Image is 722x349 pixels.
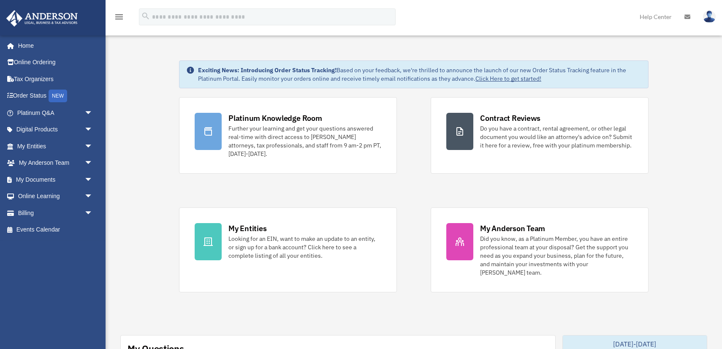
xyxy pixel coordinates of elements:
[84,121,101,139] span: arrow_drop_down
[84,188,101,205] span: arrow_drop_down
[228,124,381,158] div: Further your learning and get your questions answered real-time with direct access to [PERSON_NAM...
[114,15,124,22] a: menu
[198,66,641,83] div: Based on your feedback, we're thrilled to announce the launch of our new Order Status Tracking fe...
[6,87,106,105] a: Order StatusNEW
[703,11,716,23] img: User Pic
[6,54,106,71] a: Online Ordering
[228,234,381,260] div: Looking for an EIN, want to make an update to an entity, or sign up for a bank account? Click her...
[179,97,397,174] a: Platinum Knowledge Room Further your learning and get your questions answered real-time with dire...
[84,155,101,172] span: arrow_drop_down
[6,204,106,221] a: Billingarrow_drop_down
[480,234,633,277] div: Did you know, as a Platinum Member, you have an entire professional team at your disposal? Get th...
[475,75,541,82] a: Click Here to get started!
[6,71,106,87] a: Tax Organizers
[228,223,266,234] div: My Entities
[431,207,649,292] a: My Anderson Team Did you know, as a Platinum Member, you have an entire professional team at your...
[84,138,101,155] span: arrow_drop_down
[84,104,101,122] span: arrow_drop_down
[198,66,337,74] strong: Exciting News: Introducing Order Status Tracking!
[84,204,101,222] span: arrow_drop_down
[6,221,106,238] a: Events Calendar
[6,37,101,54] a: Home
[84,171,101,188] span: arrow_drop_down
[6,155,106,172] a: My Anderson Teamarrow_drop_down
[4,10,80,27] img: Anderson Advisors Platinum Portal
[480,124,633,150] div: Do you have a contract, rental agreement, or other legal document you would like an attorney's ad...
[179,207,397,292] a: My Entities Looking for an EIN, want to make an update to an entity, or sign up for a bank accoun...
[6,104,106,121] a: Platinum Q&Aarrow_drop_down
[6,188,106,205] a: Online Learningarrow_drop_down
[141,11,150,21] i: search
[6,121,106,138] a: Digital Productsarrow_drop_down
[6,138,106,155] a: My Entitiesarrow_drop_down
[480,223,545,234] div: My Anderson Team
[114,12,124,22] i: menu
[480,113,540,123] div: Contract Reviews
[431,97,649,174] a: Contract Reviews Do you have a contract, rental agreement, or other legal document you would like...
[6,171,106,188] a: My Documentsarrow_drop_down
[228,113,322,123] div: Platinum Knowledge Room
[49,90,67,102] div: NEW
